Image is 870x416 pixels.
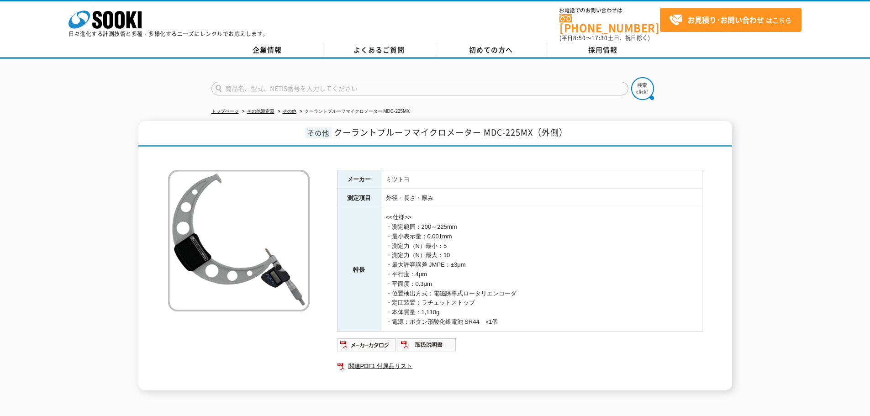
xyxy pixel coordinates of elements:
th: 測定項目 [337,189,381,208]
a: お見積り･お問い合わせはこちら [660,8,801,32]
span: その他 [305,127,332,138]
img: btn_search.png [631,77,654,100]
span: はこちら [669,13,791,27]
strong: お見積り･お問い合わせ [687,14,764,25]
a: 関連PDF1 付属品リスト [337,360,702,372]
th: 特長 [337,208,381,332]
td: ミツトヨ [381,170,702,189]
a: その他測定器 [247,109,274,114]
p: 日々進化する計測技術と多種・多様化するニーズにレンタルでお応えします。 [69,31,269,37]
a: 取扱説明書 [397,343,457,350]
img: クーラントプルーフマイクロメーター MDC-225MX [168,170,310,311]
span: 初めての方へ [469,45,513,55]
span: (平日 ～ 土日、祝日除く) [559,34,650,42]
a: 採用情報 [547,43,659,57]
span: 17:30 [591,34,608,42]
span: お電話でのお問い合わせは [559,8,660,13]
a: その他 [283,109,296,114]
a: よくあるご質問 [323,43,435,57]
a: トップページ [211,109,239,114]
img: 取扱説明書 [397,337,457,352]
td: 外径・長さ・厚み [381,189,702,208]
a: [PHONE_NUMBER] [559,14,660,33]
li: クーラントプルーフマイクロメーター MDC-225MX [298,107,410,116]
img: メーカーカタログ [337,337,397,352]
input: 商品名、型式、NETIS番号を入力してください [211,82,628,95]
span: 8:50 [573,34,586,42]
td: <<仕様>> ・測定範囲：200～225mm ・最小表示量：0.001mm ・測定力（N）最小：5 ・測定力（N）最大：10 ・最大許容誤差 JMPE：±3μm ・平行度：4μm ・平面度：0.... [381,208,702,332]
th: メーカー [337,170,381,189]
a: 初めての方へ [435,43,547,57]
a: 企業情報 [211,43,323,57]
span: クーラントプルーフマイクロメーター MDC-225MX（外側） [334,126,568,138]
a: メーカーカタログ [337,343,397,350]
